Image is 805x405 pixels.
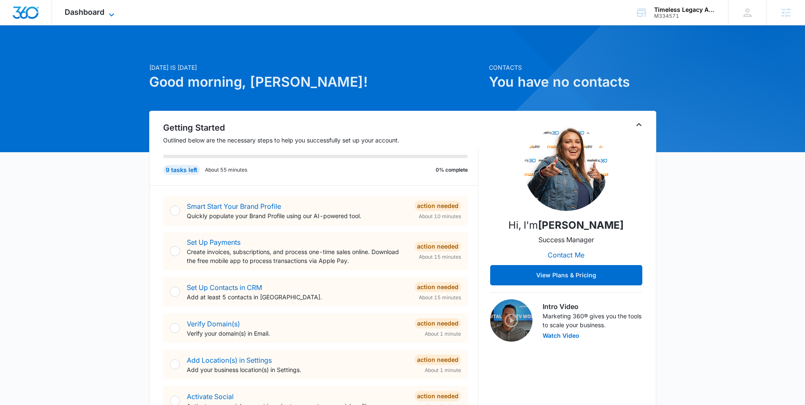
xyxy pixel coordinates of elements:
p: Add your business location(s) in Settings. [187,365,408,374]
p: Verify your domain(s) in Email. [187,329,408,338]
button: Contact Me [539,245,593,265]
h1: You have no contacts [489,72,656,92]
div: account name [654,6,716,13]
div: v 4.0.24 [24,14,41,20]
div: 9 tasks left [163,165,200,175]
div: Domain: [DOMAIN_NAME] [22,22,93,29]
a: Activate Social [187,392,234,401]
h3: Intro Video [543,301,642,312]
div: Action Needed [415,391,461,401]
h1: Good morning, [PERSON_NAME]! [149,72,484,92]
a: Smart Start Your Brand Profile [187,202,281,211]
p: 0% complete [436,166,468,174]
p: Add at least 5 contacts in [GEOGRAPHIC_DATA]. [187,293,408,301]
div: account id [654,13,716,19]
p: Quickly populate your Brand Profile using our AI-powered tool. [187,211,408,220]
p: Hi, I'm [508,218,624,233]
img: tab_keywords_by_traffic_grey.svg [84,49,91,56]
p: About 55 minutes [205,166,247,174]
div: Action Needed [415,355,461,365]
img: Intro Video [490,299,532,342]
button: Toggle Collapse [634,120,644,130]
h2: Getting Started [163,121,478,134]
button: Watch Video [543,333,579,339]
a: Set Up Contacts in CRM [187,283,262,292]
div: Action Needed [415,241,461,252]
p: Contacts [489,63,656,72]
span: About 1 minute [425,330,461,338]
img: logo_orange.svg [14,14,20,20]
a: Add Location(s) in Settings [187,356,272,364]
p: Create invoices, subscriptions, and process one-time sales online. Download the free mobile app t... [187,247,408,265]
img: Jenna Freeman [524,126,609,211]
img: website_grey.svg [14,22,20,29]
img: tab_domain_overview_orange.svg [23,49,30,56]
p: Success Manager [538,235,594,245]
div: Action Needed [415,318,461,328]
div: Domain Overview [32,50,76,55]
span: About 15 minutes [419,294,461,301]
a: Set Up Payments [187,238,240,246]
p: Marketing 360® gives you the tools to scale your business. [543,312,642,329]
div: Action Needed [415,201,461,211]
p: [DATE] is [DATE] [149,63,484,72]
p: Outlined below are the necessary steps to help you successfully set up your account. [163,136,478,145]
span: Dashboard [65,8,104,16]
button: View Plans & Pricing [490,265,642,285]
span: About 10 minutes [419,213,461,220]
strong: [PERSON_NAME] [538,219,624,231]
span: About 15 minutes [419,253,461,261]
span: About 1 minute [425,367,461,374]
div: Keywords by Traffic [93,50,142,55]
div: Action Needed [415,282,461,292]
a: Verify Domain(s) [187,320,240,328]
